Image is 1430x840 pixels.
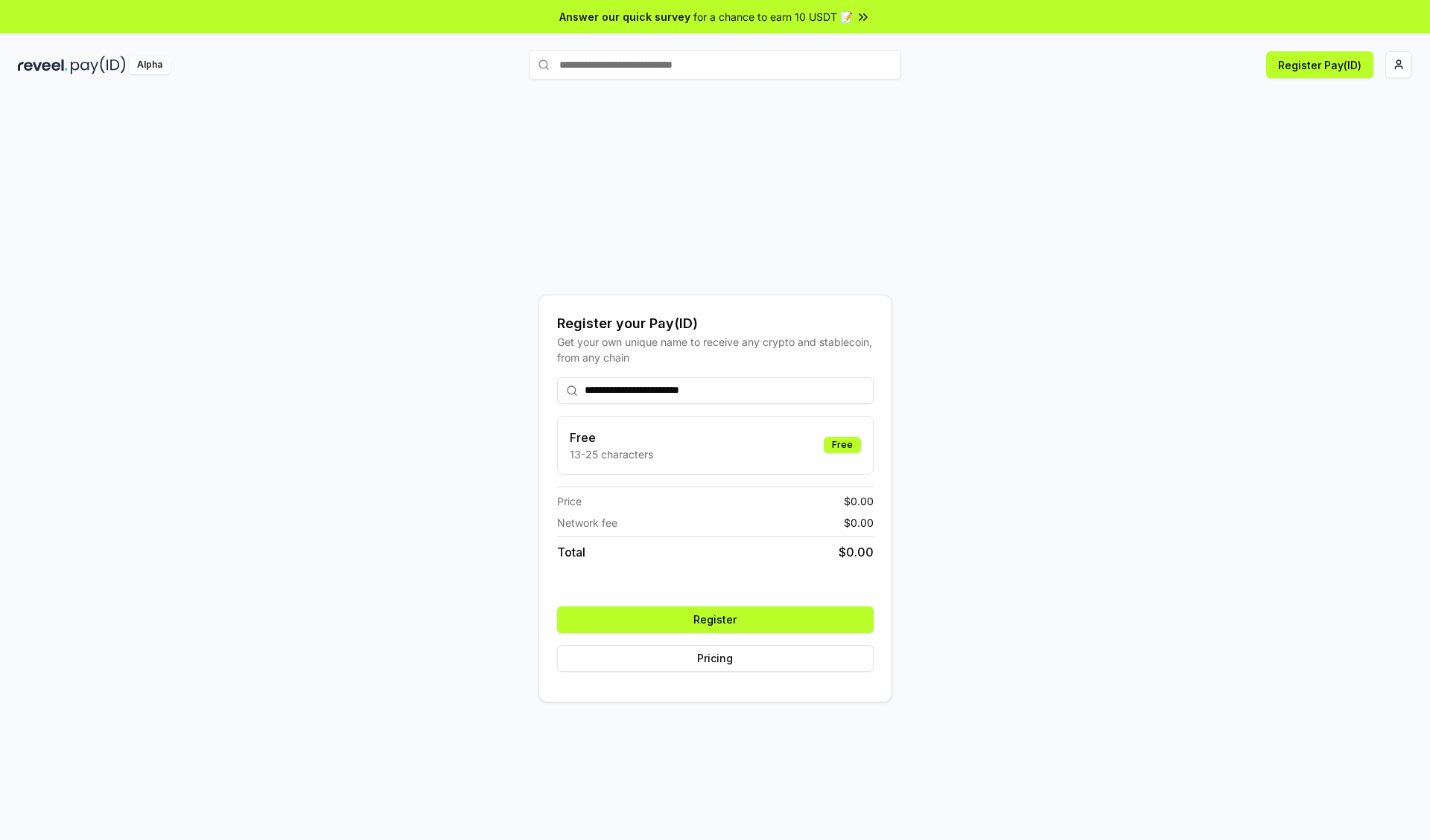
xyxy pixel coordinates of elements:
[570,446,653,462] p: 13-25 characters
[844,515,874,530] span: $ 0.00
[693,9,853,25] span: for a chance to earn 10 USDT 📝
[557,543,585,561] span: Total
[1266,51,1373,78] button: Register Pay(ID)
[824,437,861,453] div: Free
[557,493,582,509] span: Price
[557,515,617,530] span: Network fee
[557,606,874,633] button: Register
[129,56,171,74] div: Alpha
[557,313,874,334] div: Register your Pay(ID)
[570,429,653,446] h3: Free
[557,334,874,365] div: Get your own unique name to receive any crypto and stablecoin, from any chain
[559,9,690,25] span: Answer our quick survey
[844,493,874,509] span: $ 0.00
[557,645,874,672] button: Pricing
[71,56,126,74] img: pay_id
[18,56,68,74] img: reveel_dark
[839,543,874,561] span: $ 0.00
